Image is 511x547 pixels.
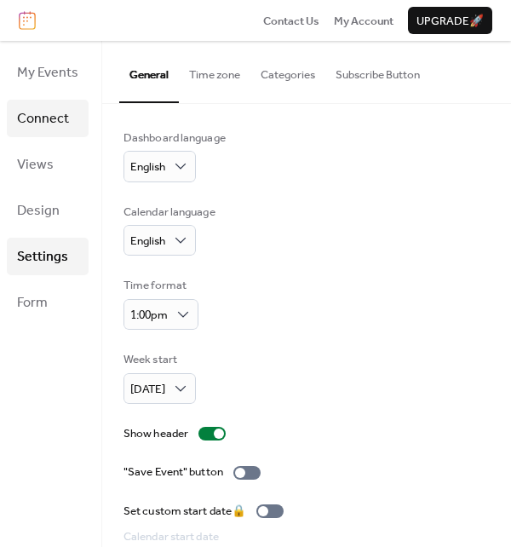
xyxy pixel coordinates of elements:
img: logo [19,11,36,30]
span: Contact Us [263,13,319,30]
div: Dashboard language [123,130,226,147]
button: General [119,41,179,102]
button: Upgrade🚀 [408,7,492,34]
button: Subscribe Button [325,41,430,101]
span: [DATE] [130,378,165,400]
span: English [130,230,165,252]
div: Week start [123,351,192,368]
a: Contact Us [263,12,319,29]
button: Categories [250,41,325,101]
span: English [130,156,165,178]
span: 1:00pm [130,304,168,326]
span: Upgrade 🚀 [416,13,484,30]
a: Connect [7,100,89,137]
button: Time zone [179,41,250,101]
span: Views [17,152,54,179]
a: Views [7,146,89,183]
a: My Events [7,54,89,91]
div: "Save Event" button [123,464,223,481]
a: Settings [7,238,89,275]
div: Calendar language [123,204,215,221]
span: Connect [17,106,69,133]
div: Time format [123,277,195,294]
a: Form [7,284,89,321]
a: My Account [334,12,393,29]
span: Design [17,198,60,225]
a: Design [7,192,89,229]
div: Show header [123,425,188,442]
span: Form [17,290,48,317]
span: My Account [334,13,393,30]
span: My Events [17,60,78,87]
span: Settings [17,244,68,271]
